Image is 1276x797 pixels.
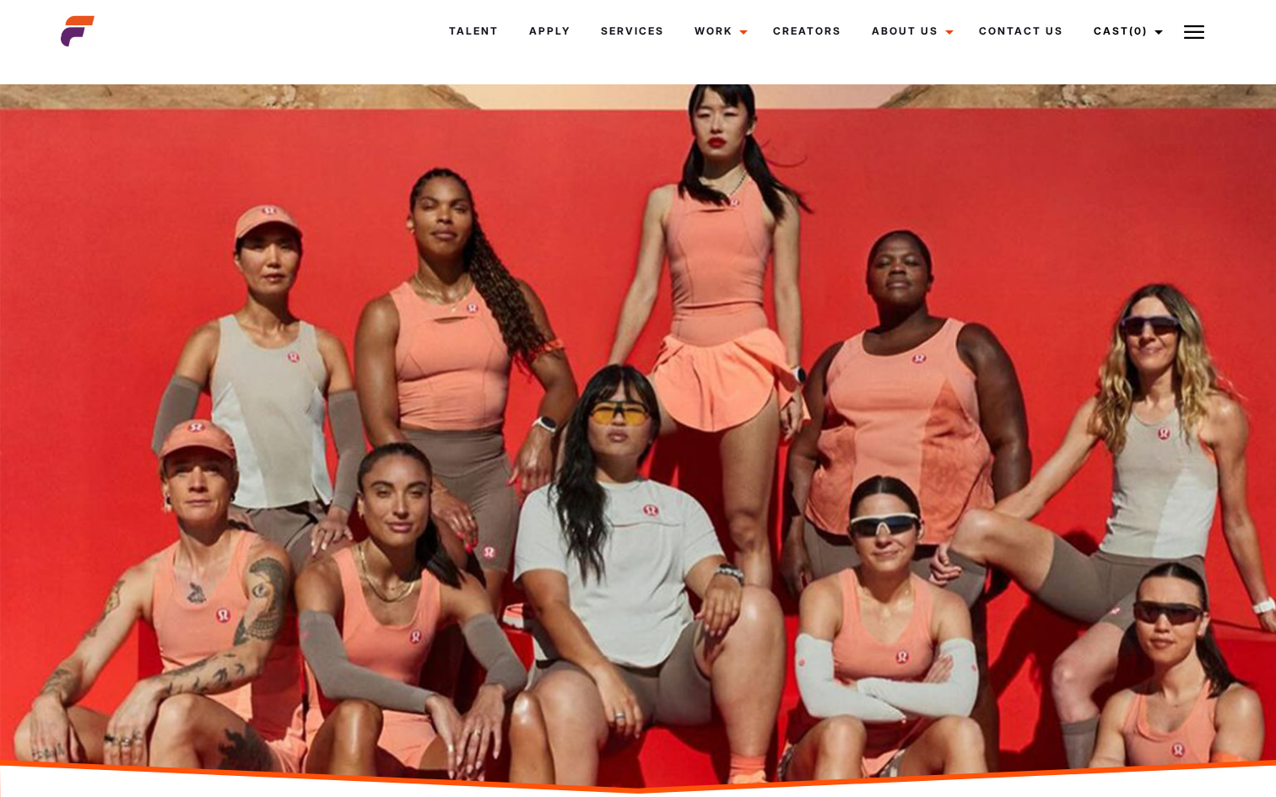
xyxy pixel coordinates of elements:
a: About Us [857,8,964,54]
a: Apply [514,8,586,54]
a: Creators [758,8,857,54]
a: Cast(0) [1079,8,1173,54]
a: Services [586,8,679,54]
a: Contact Us [964,8,1079,54]
span: (0) [1129,24,1148,37]
a: Work [679,8,758,54]
img: Burger icon [1184,22,1204,42]
a: Talent [434,8,514,54]
img: cropped-aefm-brand-fav-22-square.png [61,14,95,48]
